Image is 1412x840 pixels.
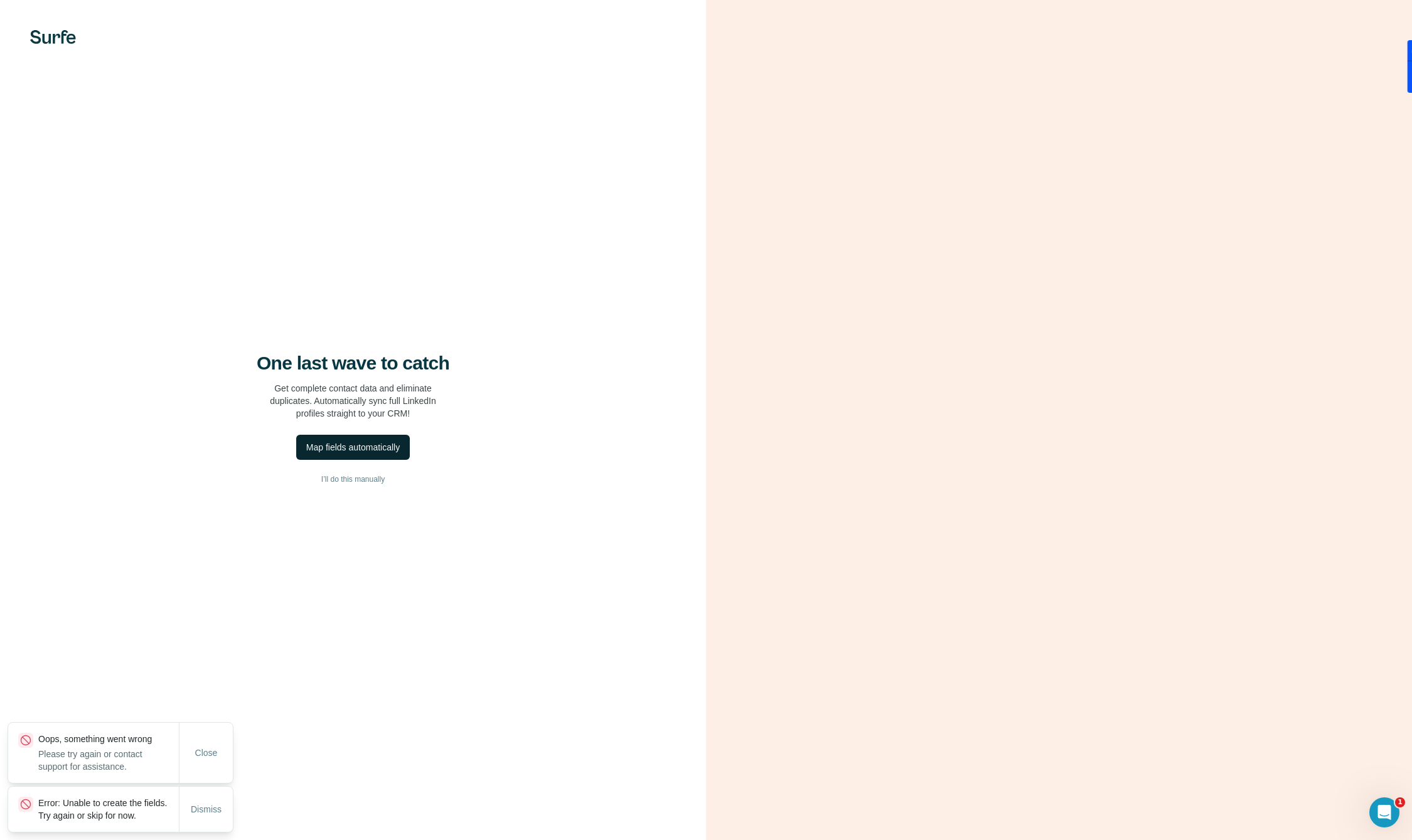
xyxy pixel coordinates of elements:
p: Error: Unable to create the fields. Try again or skip for now. [38,797,179,822]
button: Dismiss [182,798,230,821]
span: Dismiss [191,803,222,816]
span: I’ll do this manually [321,474,385,485]
p: Please try again or contact support for assistance. [38,748,179,773]
p: Get complete contact data and eliminate duplicates. Automatically sync full LinkedIn profiles str... [270,382,436,420]
span: Close [195,747,218,759]
button: Map fields automatically [296,435,410,460]
span: 1 [1395,797,1405,807]
button: Close [186,742,227,764]
button: I’ll do this manually [25,470,681,489]
div: Map fields automatically [306,441,400,454]
iframe: Intercom live chat [1369,797,1399,827]
p: Oops, something went wrong [38,733,179,745]
img: Surfe's logo [30,30,76,44]
h4: One last wave to catch [257,352,449,375]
